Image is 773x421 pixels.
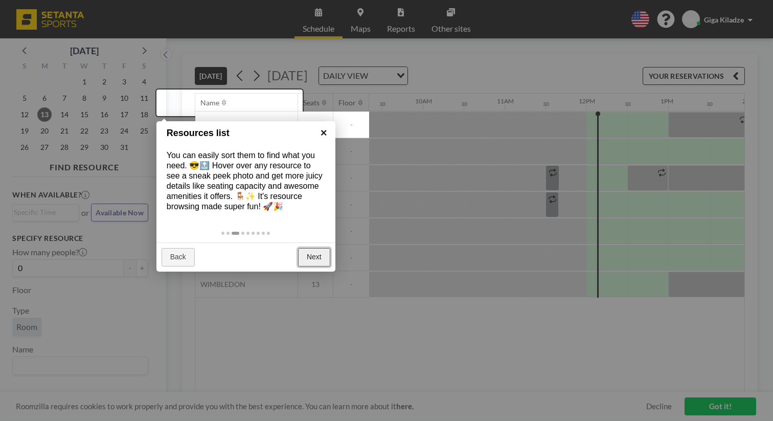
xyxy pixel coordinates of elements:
span: FORMULA 1 [195,120,241,129]
a: × [312,121,335,144]
div: You can easily sort them to find what you need. 😎🔝 Hover over any resource to see a sneak peek ph... [156,140,335,222]
span: - [333,120,369,129]
span: 7 [298,120,333,129]
a: Back [162,248,195,267]
a: Next [298,248,330,267]
h1: Resources list [167,126,309,140]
